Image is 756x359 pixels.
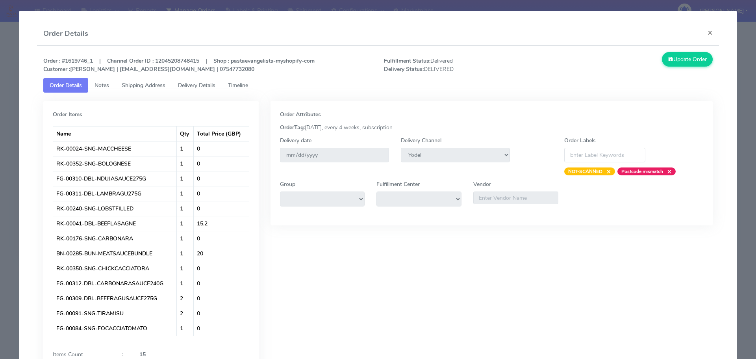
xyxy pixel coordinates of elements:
[122,82,165,89] span: Shipping Address
[663,167,672,175] span: ×
[177,321,194,336] td: 1
[43,57,315,73] strong: Order : #1619746_1 | Channel Order ID : 12045208748415 | Shop : pastaevangelists-myshopify-com [P...
[194,201,248,216] td: 0
[228,82,248,89] span: Timeline
[53,126,177,141] th: Name
[194,186,248,201] td: 0
[177,261,194,276] td: 1
[602,167,611,175] span: ×
[194,141,248,156] td: 0
[116,350,133,359] div: :
[43,28,88,39] h4: Order Details
[280,180,295,188] label: Group
[194,306,248,321] td: 0
[53,321,177,336] td: FG-00084-SNG-FOCACCIATOMATO
[473,180,491,188] label: Vendor
[177,306,194,321] td: 2
[662,52,713,67] button: Update Order
[53,276,177,291] td: FG-00312-DBL-CARBONARASAUCE240G
[177,186,194,201] td: 1
[53,156,177,171] td: RK-00352-SNG-BOLOGNESE
[53,261,177,276] td: RK-00350-SNG-CHICKCACCIATORA
[280,136,311,145] label: Delivery date
[43,78,713,93] ul: Tabs
[53,141,177,156] td: RK-00024-SNG-MACCHEESE
[564,148,645,162] input: Enter Label Keywords
[43,65,70,73] strong: Customer :
[47,350,116,359] div: Items Count
[53,171,177,186] td: FG-00310-DBL-NDUJASAUCE275G
[621,168,663,175] strong: Postcode mismatch
[53,111,82,118] strong: Order Items
[194,276,248,291] td: 0
[177,291,194,306] td: 2
[178,82,215,89] span: Delivery Details
[274,123,710,132] div: [DATE], every 4 weeks, subscription
[94,82,109,89] span: Notes
[194,261,248,276] td: 0
[177,231,194,246] td: 1
[384,57,430,65] strong: Fulfillment Status:
[53,246,177,261] td: BN-00285-BUN-MEATSAUCEBUNDLE
[378,57,548,73] span: Delivered DELIVERED
[701,22,719,43] button: Close
[384,65,424,73] strong: Delivery Status:
[177,126,194,141] th: Qty
[194,321,248,336] td: 0
[53,231,177,246] td: RK-00176-SNG-CARBONARA
[177,171,194,186] td: 1
[194,171,248,186] td: 0
[53,186,177,201] td: FG-00311-DBL-LAMBRAGU275G
[194,216,248,231] td: 15.2
[194,291,248,306] td: 0
[177,246,194,261] td: 1
[139,351,146,358] strong: 15
[280,124,305,131] strong: OrderTag:
[177,156,194,171] td: 1
[177,141,194,156] td: 1
[177,276,194,291] td: 1
[376,180,420,188] label: Fulfillment Center
[50,82,82,89] span: Order Details
[194,231,248,246] td: 0
[401,136,441,145] label: Delivery Channel
[177,216,194,231] td: 1
[280,111,321,118] strong: Order Attributes
[53,201,177,216] td: RK-00240-SNG-LOBSTFILLED
[194,156,248,171] td: 0
[473,192,558,204] input: Enter Vendor Name
[177,201,194,216] td: 1
[53,291,177,306] td: FG-00309-DBL-BEEFRAGUSAUCE275G
[568,168,602,175] strong: NOT-SCANNED
[53,306,177,321] td: FG-00091-SNG-TIRAMISU
[194,246,248,261] td: 20
[564,136,596,145] label: Order Labels
[194,126,248,141] th: Total Price (GBP)
[53,216,177,231] td: RK-00041-DBL-BEEFLASAGNE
